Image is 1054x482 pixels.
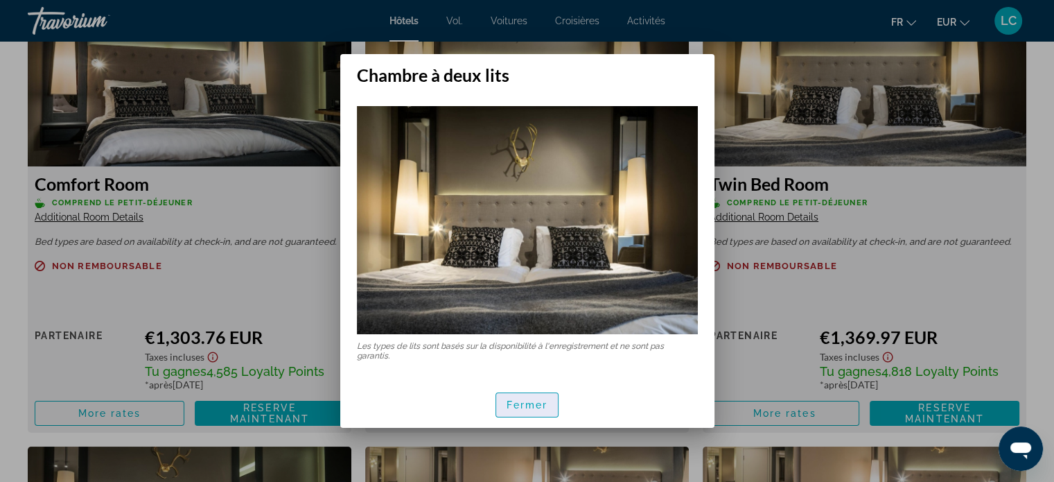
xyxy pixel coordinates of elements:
font: Fermer [507,399,548,411]
img: Chambre à deux lits [357,106,698,334]
font: Les types de lits sont basés sur la disponibilité à l'enregistrement et ne sont pas garantis. [357,341,664,361]
iframe: Bouton de lancement de la fenêtre de messagerie [999,427,1043,471]
font: Chambre à deux lits [357,64,509,85]
button: Fermer [495,393,559,418]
